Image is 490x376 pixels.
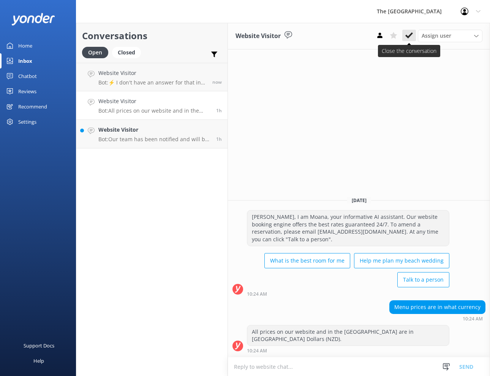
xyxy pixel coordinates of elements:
[98,97,210,105] h4: Website Visitor
[76,91,228,120] a: Website VisitorBot:All prices on our website and in the [GEOGRAPHIC_DATA] are in [GEOGRAPHIC_DATA...
[216,136,222,142] span: Sep 03 2025 11:50am (UTC -10:00) Pacific/Honolulu
[98,69,207,77] h4: Website Visitor
[247,325,449,346] div: All prices on our website and in the [GEOGRAPHIC_DATA] are in [GEOGRAPHIC_DATA] Dollars (NZD).
[247,291,449,296] div: Sep 03 2025 12:24pm (UTC -10:00) Pacific/Honolulu
[247,292,267,296] strong: 10:24 AM
[82,47,108,58] div: Open
[264,253,350,268] button: What is the best room for me
[82,48,112,56] a: Open
[18,38,32,53] div: Home
[11,13,55,25] img: yonder-white-logo.png
[76,63,228,91] a: Website VisitorBot:⚡ I don't have an answer for that in my knowledge base. Please try and rephras...
[98,79,207,86] p: Bot: ⚡ I don't have an answer for that in my knowledge base. Please try and rephrase your questio...
[98,107,210,114] p: Bot: All prices on our website and in the [GEOGRAPHIC_DATA] are in [GEOGRAPHIC_DATA] Dollars (NZD).
[216,107,222,114] span: Sep 03 2025 12:24pm (UTC -10:00) Pacific/Honolulu
[247,210,449,245] div: [PERSON_NAME], I am Moana, your informative AI assistant. Our website booking engine offers the b...
[422,32,451,40] span: Assign user
[18,114,36,129] div: Settings
[18,84,36,99] div: Reviews
[24,338,54,353] div: Support Docs
[347,197,371,204] span: [DATE]
[18,99,47,114] div: Recommend
[98,126,210,134] h4: Website Visitor
[247,348,449,353] div: Sep 03 2025 12:24pm (UTC -10:00) Pacific/Honolulu
[82,29,222,43] h2: Conversations
[212,79,222,85] span: Sep 03 2025 01:45pm (UTC -10:00) Pacific/Honolulu
[463,317,483,321] strong: 10:24 AM
[18,69,37,84] div: Chatbot
[112,47,141,58] div: Closed
[98,136,210,143] p: Bot: Our team has been notified and will be with you as soon as possible. Alternatively, you can ...
[418,30,482,42] div: Assign User
[236,31,281,41] h3: Website Visitor
[76,120,228,148] a: Website VisitorBot:Our team has been notified and will be with you as soon as possible. Alternati...
[33,353,44,368] div: Help
[397,272,449,287] button: Talk to a person
[112,48,145,56] a: Closed
[247,349,267,353] strong: 10:24 AM
[389,316,485,321] div: Sep 03 2025 12:24pm (UTC -10:00) Pacific/Honolulu
[18,53,32,69] div: Inbox
[390,301,485,314] div: Menu prices are in what currency
[354,253,449,268] button: Help me plan my beach wedding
